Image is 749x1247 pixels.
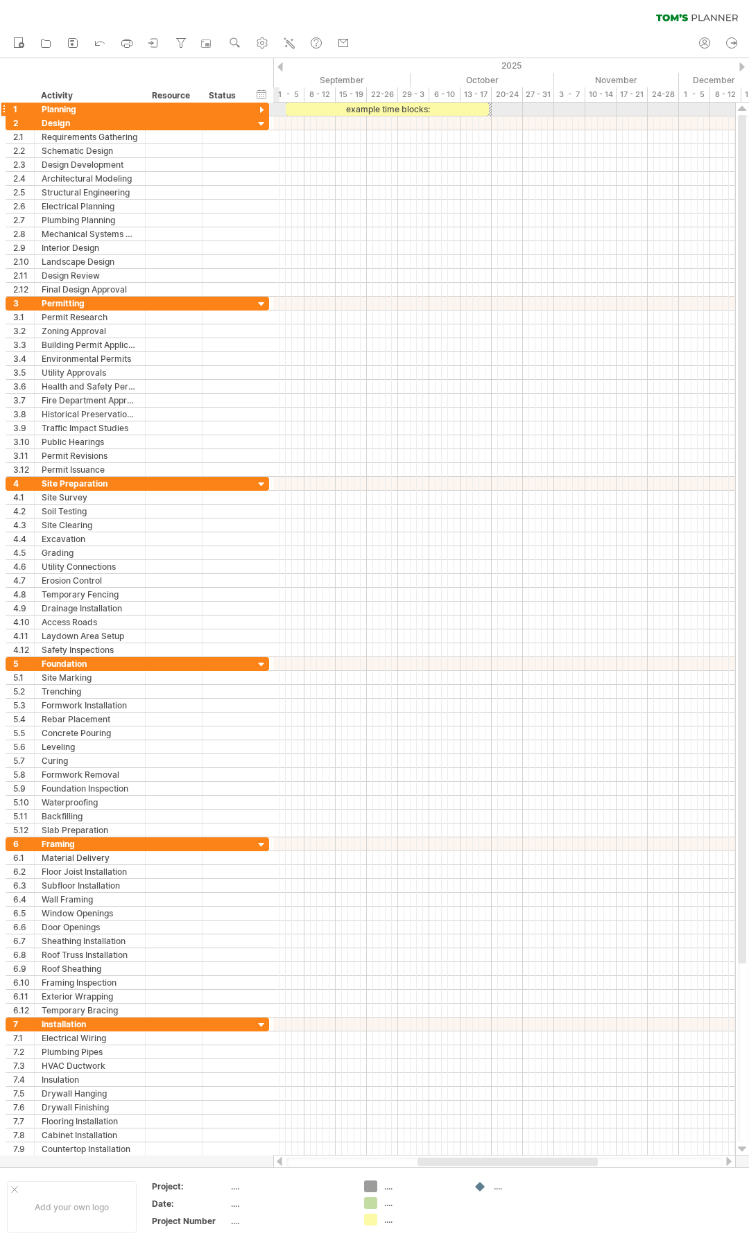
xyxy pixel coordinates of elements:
[42,657,138,670] div: Foundation
[42,491,138,504] div: Site Survey
[429,87,460,102] div: 6 - 10
[13,1059,34,1072] div: 7.3
[42,366,138,379] div: Utility Approvals
[42,241,138,254] div: Interior Design
[13,560,34,573] div: 4.6
[42,921,138,934] div: Door Openings
[13,324,34,338] div: 3.2
[13,463,34,476] div: 3.12
[13,297,34,310] div: 3
[42,879,138,892] div: Subfloor Installation
[7,1181,137,1233] div: Add your own logo
[42,782,138,795] div: Foundation Inspection
[13,421,34,435] div: 3.9
[152,1180,228,1192] div: Project:
[42,186,138,199] div: Structural Engineering
[13,103,34,116] div: 1
[13,1045,34,1058] div: 7.2
[13,116,34,130] div: 2
[13,283,34,296] div: 2.12
[42,1087,138,1100] div: Drywall Hanging
[13,907,34,920] div: 6.5
[42,311,138,324] div: Permit Research
[384,1214,460,1226] div: ....
[13,629,34,643] div: 4.11
[42,629,138,643] div: Laydown Area Setup
[42,602,138,615] div: Drainage Installation
[13,879,34,892] div: 6.3
[367,87,398,102] div: 22-26
[42,130,138,143] div: Requirements Gathering
[13,976,34,989] div: 6.10
[384,1180,460,1192] div: ....
[13,394,34,407] div: 3.7
[231,1198,347,1210] div: ....
[585,87,617,102] div: 10 - 14
[13,352,34,365] div: 3.4
[13,740,34,753] div: 5.6
[492,87,523,102] div: 20-24
[152,89,194,103] div: Resource
[13,186,34,199] div: 2.5
[13,588,34,601] div: 4.8
[42,1128,138,1142] div: Cabinet Installation
[13,1073,34,1086] div: 7.4
[42,643,138,656] div: Safety Inspections
[42,338,138,351] div: Building Permit Application
[13,934,34,948] div: 6.7
[42,449,138,462] div: Permit Revisions
[13,865,34,878] div: 6.2
[13,823,34,837] div: 5.12
[42,740,138,753] div: Leveling
[42,103,138,116] div: Planning
[523,87,554,102] div: 27 - 31
[42,269,138,282] div: Design Review
[13,505,34,518] div: 4.2
[42,505,138,518] div: Soil Testing
[42,1004,138,1017] div: Temporary Bracing
[42,546,138,559] div: Grading
[42,1045,138,1058] div: Plumbing Pipes
[42,518,138,532] div: Site Clearing
[13,602,34,615] div: 4.9
[42,463,138,476] div: Permit Issuance
[42,810,138,823] div: Backfilling
[13,837,34,851] div: 6
[286,103,489,116] div: example time blocks:
[13,311,34,324] div: 3.1
[42,796,138,809] div: Waterproofing
[42,685,138,698] div: Trenching
[13,768,34,781] div: 5.8
[384,1197,460,1209] div: ....
[42,699,138,712] div: Formwork Installation
[42,283,138,296] div: Final Design Approval
[42,394,138,407] div: Fire Department Approval
[42,976,138,989] div: Framing Inspection
[13,657,34,670] div: 5
[42,172,138,185] div: Architectural Modeling
[42,990,138,1003] div: Exterior Wrapping
[42,200,138,213] div: Electrical Planning
[42,851,138,864] div: Material Delivery
[42,1142,138,1156] div: Countertop Installation
[554,87,585,102] div: 3 - 7
[42,1031,138,1045] div: Electrical Wiring
[13,713,34,726] div: 5.4
[42,116,138,130] div: Design
[42,588,138,601] div: Temporary Fencing
[13,518,34,532] div: 4.3
[13,200,34,213] div: 2.6
[13,1004,34,1017] div: 6.12
[13,990,34,1003] div: 6.11
[152,1215,228,1227] div: Project Number
[42,158,138,171] div: Design Development
[42,421,138,435] div: Traffic Impact Studies
[42,408,138,421] div: Historical Preservation Approval
[42,713,138,726] div: Rebar Placement
[13,366,34,379] div: 3.5
[231,1180,347,1192] div: ....
[13,255,34,268] div: 2.10
[42,907,138,920] div: Window Openings
[460,87,492,102] div: 13 - 17
[42,574,138,587] div: Erosion Control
